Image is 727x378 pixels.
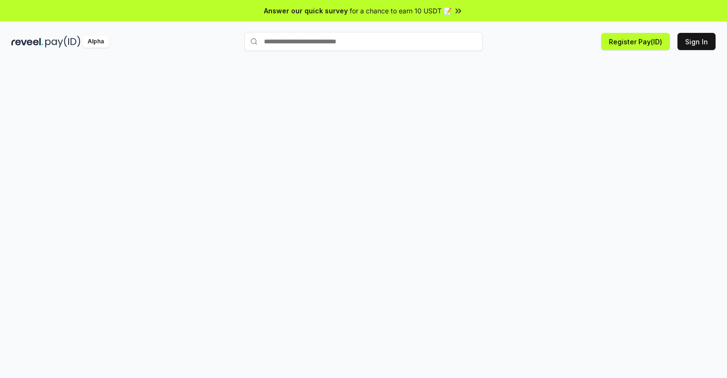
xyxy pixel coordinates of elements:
[11,36,43,48] img: reveel_dark
[82,36,109,48] div: Alpha
[264,6,348,16] span: Answer our quick survey
[601,33,670,50] button: Register Pay(ID)
[677,33,716,50] button: Sign In
[350,6,452,16] span: for a chance to earn 10 USDT 📝
[45,36,81,48] img: pay_id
